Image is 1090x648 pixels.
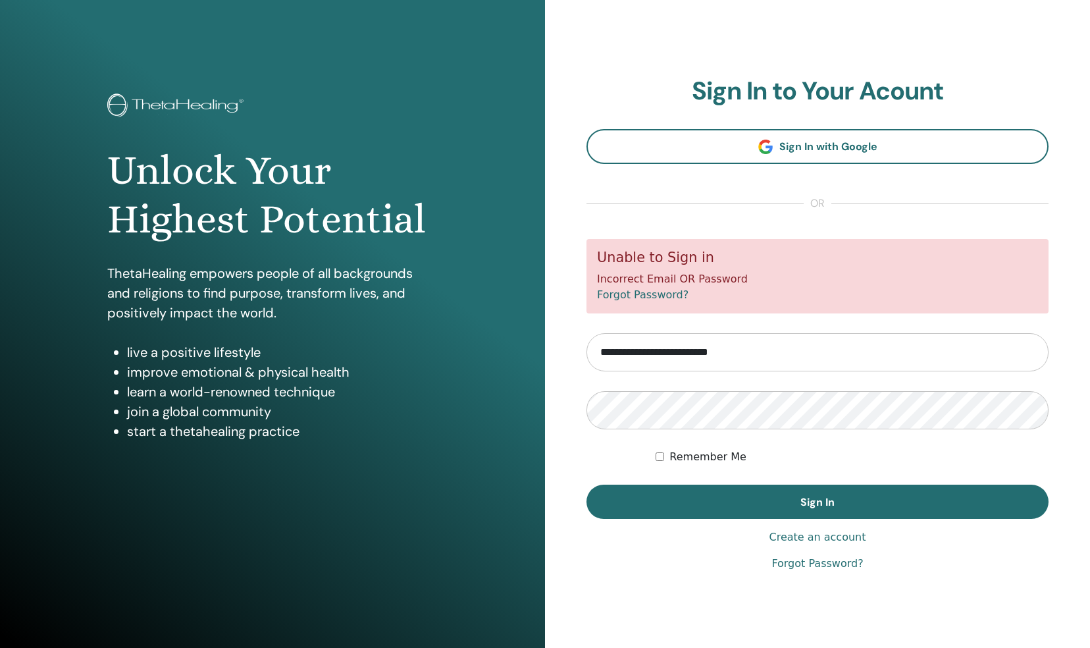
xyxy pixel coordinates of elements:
li: start a thetahealing practice [127,421,438,441]
span: Sign In [800,495,835,509]
h2: Sign In to Your Acount [586,76,1049,107]
button: Sign In [586,485,1049,519]
label: Remember Me [669,449,746,465]
p: ThetaHealing empowers people of all backgrounds and religions to find purpose, transform lives, a... [107,263,438,323]
h1: Unlock Your Highest Potential [107,146,438,244]
li: live a positive lifestyle [127,342,438,362]
div: Incorrect Email OR Password [586,239,1049,313]
h5: Unable to Sign in [597,250,1038,266]
a: Sign In with Google [586,129,1049,164]
li: learn a world-renowned technique [127,382,438,402]
span: Sign In with Google [779,140,877,153]
span: or [804,196,831,211]
a: Forgot Password? [597,288,688,301]
a: Forgot Password? [771,556,863,572]
li: join a global community [127,402,438,421]
li: improve emotional & physical health [127,362,438,382]
a: Create an account [769,529,866,545]
div: Keep me authenticated indefinitely or until I manually logout [656,449,1049,465]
